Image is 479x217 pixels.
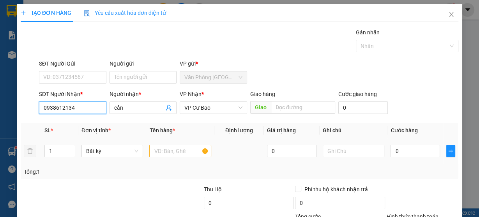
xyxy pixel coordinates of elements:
[356,29,380,36] label: Gán nhãn
[320,123,388,138] th: Ghi chú
[301,185,371,194] span: Phí thu hộ khách nhận trả
[39,90,106,98] div: SĐT Người Nhận
[86,145,139,157] span: Bất kỳ
[180,59,247,68] div: VP gửi
[446,145,455,157] button: plus
[24,145,36,157] button: delete
[44,127,51,133] span: SL
[21,10,26,16] span: plus
[267,145,316,157] input: 0
[149,145,211,157] input: VD: Bàn, Ghế
[39,59,106,68] div: SĐT Người Gửi
[271,101,335,114] input: Dọc đường
[250,91,275,97] span: Giao hàng
[180,91,201,97] span: VP Nhận
[204,186,222,192] span: Thu Hộ
[84,10,166,16] span: Yêu cầu xuất hóa đơn điện tử
[149,127,175,133] span: Tên hàng
[440,4,462,26] button: Close
[338,91,377,97] label: Cước giao hàng
[21,10,71,16] span: TẠO ĐƠN HÀNG
[24,167,186,176] div: Tổng: 1
[250,101,271,114] span: Giao
[225,127,253,133] span: Định lượng
[184,102,242,114] span: VP Cư Bao
[110,59,177,68] div: Người gửi
[267,127,296,133] span: Giá trị hàng
[166,105,172,111] span: user-add
[338,101,388,114] input: Cước giao hàng
[84,10,90,16] img: icon
[323,145,385,157] input: Ghi Chú
[448,11,454,18] span: close
[391,127,417,133] span: Cước hàng
[81,127,111,133] span: Đơn vị tính
[184,71,242,83] span: Văn Phòng Sài Gòn
[110,90,177,98] div: Người nhận
[447,148,455,154] span: plus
